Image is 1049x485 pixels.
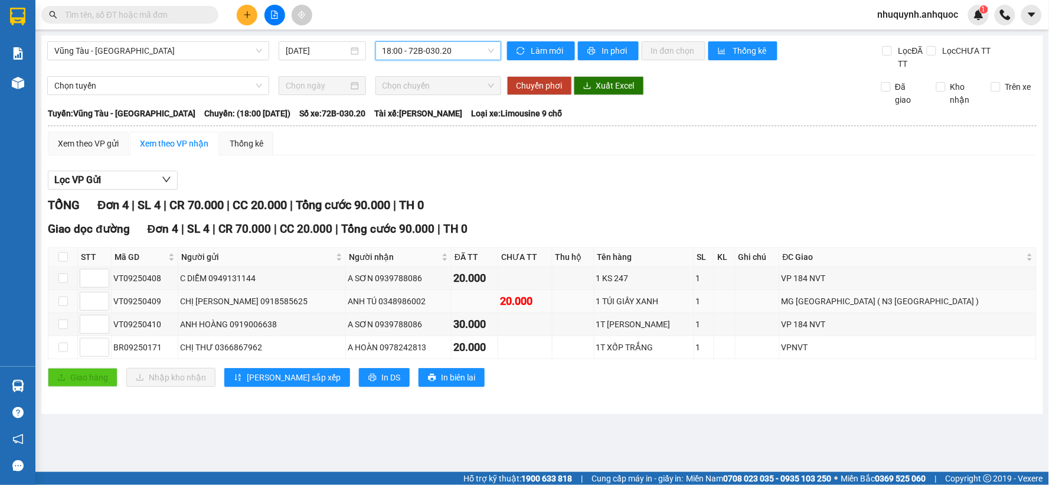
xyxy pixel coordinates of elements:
[714,248,736,267] th: KL
[437,222,440,236] span: |
[587,47,597,56] span: printer
[148,222,179,236] span: Đơn 4
[204,107,290,120] span: Chuyến: (18:00 [DATE])
[453,339,496,356] div: 20.000
[298,11,306,19] span: aim
[270,11,279,19] span: file-add
[112,313,178,336] td: VT09250410
[180,341,344,354] div: CHỊ THƯ 0366867962
[1027,9,1037,20] span: caret-down
[264,5,285,25] button: file-add
[54,172,101,187] span: Lọc VP Gửi
[724,474,832,483] strong: 0708 023 035 - 0935 103 250
[12,380,24,392] img: warehouse-icon
[594,248,694,267] th: Tên hàng
[237,5,257,25] button: plus
[938,44,993,57] span: Lọc CHƯA TT
[113,318,176,331] div: VT09250410
[419,368,485,387] button: printerIn biên lai
[383,77,494,95] span: Chọn chuyến
[169,198,224,212] span: CR 70.000
[453,316,496,333] div: 30.000
[841,472,926,485] span: Miền Bắc
[243,11,251,19] span: plus
[48,198,80,212] span: TỔNG
[583,82,592,91] span: download
[471,107,562,120] span: Loại xe: Limousine 9 chỗ
[441,371,475,384] span: In biên lai
[286,44,348,57] input: 12/09/2025
[348,318,449,331] div: A SƠN 0939788086
[374,107,462,120] span: Tài xế: [PERSON_NAME]
[782,295,1034,308] div: MG [GEOGRAPHIC_DATA] ( N3 [GEOGRAPHIC_DATA] )
[980,5,988,14] sup: 1
[58,137,119,150] div: Xem theo VP gửi
[224,368,350,387] button: sort-ascending[PERSON_NAME] sắp xếp
[393,198,396,212] span: |
[112,267,178,290] td: VT09250408
[946,80,982,106] span: Kho nhận
[12,407,24,418] span: question-circle
[113,295,176,308] div: VT09250409
[718,47,728,56] span: bar-chart
[140,137,208,150] div: Xem theo VP nhận
[694,248,714,267] th: SL
[48,368,117,387] button: uploadGiao hàng
[180,318,344,331] div: ANH HOÀNG 0919006638
[348,295,449,308] div: ANH TÚ 0348986002
[180,295,344,308] div: CHỊ [PERSON_NAME] 0918585625
[54,42,262,60] span: Vũng Tàu - Sân Bay
[290,198,293,212] span: |
[113,272,176,285] div: VT09250408
[531,44,566,57] span: Làm mới
[218,222,271,236] span: CR 70.000
[126,368,215,387] button: downloadNhập kho nhận
[97,198,129,212] span: Đơn 4
[507,41,575,60] button: syncLàm mới
[783,250,1024,263] span: ĐC Giao
[383,42,494,60] span: 18:00 - 72B-030.20
[782,318,1034,331] div: VP 184 NVT
[292,5,312,25] button: aim
[596,341,692,354] div: 1T XỐP TRẮNG
[286,79,348,92] input: Chọn ngày
[359,368,410,387] button: printerIn DS
[181,250,334,263] span: Người gửi
[935,472,937,485] span: |
[463,472,572,485] span: Hỗ trợ kỹ thuật:
[234,373,242,383] span: sort-ascending
[213,222,215,236] span: |
[274,222,277,236] span: |
[12,434,24,445] span: notification
[574,76,644,95] button: downloadXuất Excel
[296,198,390,212] span: Tổng cước 90.000
[341,222,434,236] span: Tổng cước 90.000
[299,107,365,120] span: Số xe: 72B-030.20
[782,272,1034,285] div: VP 184 NVT
[596,295,692,308] div: 1 TÚI GIẤY XANH
[453,270,496,287] div: 20.000
[553,248,594,267] th: Thu hộ
[1001,80,1036,93] span: Trên xe
[180,272,344,285] div: C DIỄM 0949131144
[187,222,210,236] span: SL 4
[349,250,439,263] span: Người nhận
[247,371,341,384] span: [PERSON_NAME] sắp xếp
[112,290,178,313] td: VT09250409
[138,198,161,212] span: SL 4
[982,5,986,14] span: 1
[12,47,24,60] img: solution-icon
[578,41,639,60] button: printerIn phơi
[1000,9,1011,20] img: phone-icon
[443,222,468,236] span: TH 0
[696,341,712,354] div: 1
[596,318,692,331] div: 1T [PERSON_NAME]
[602,44,629,57] span: In phơi
[517,47,527,56] span: sync
[596,272,692,285] div: 1 KS 247
[280,222,332,236] span: CC 20.000
[428,373,436,383] span: printer
[1021,5,1042,25] button: caret-down
[835,476,838,481] span: ⚪️
[596,79,635,92] span: Xuất Excel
